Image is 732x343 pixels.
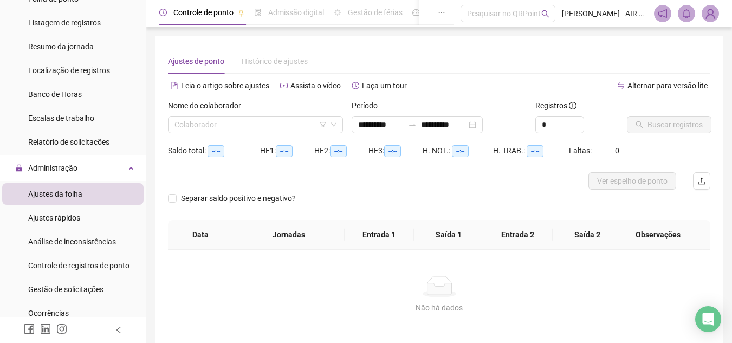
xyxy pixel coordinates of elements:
span: 0 [615,146,619,155]
div: Saldo total: [168,145,260,157]
span: Assista o vídeo [290,81,341,90]
span: Histórico de ajustes [242,57,308,66]
span: Ajustes da folha [28,190,82,198]
span: file-done [254,9,262,16]
span: upload [697,177,706,185]
span: Ocorrências [28,309,69,318]
div: HE 3: [368,145,423,157]
div: Não há dados [181,302,697,314]
span: Análise de inconsistências [28,237,116,246]
span: down [331,121,337,128]
span: youtube [280,82,288,89]
span: Admissão digital [268,8,324,17]
span: history [352,82,359,89]
span: notification [658,9,668,18]
div: HE 2: [314,145,368,157]
span: search [541,10,549,18]
span: Relatório de solicitações [28,138,109,146]
span: Gestão de solicitações [28,285,103,294]
div: Open Intercom Messenger [695,306,721,332]
th: Data [168,220,232,250]
span: Listagem de registros [28,18,101,27]
div: H. TRAB.: [493,145,569,157]
span: --:-- [330,145,347,157]
span: linkedin [40,323,51,334]
span: Gestão de férias [348,8,403,17]
span: sun [334,9,341,16]
span: pushpin [238,10,244,16]
th: Saída 2 [553,220,622,250]
span: Alternar para versão lite [627,81,708,90]
span: info-circle [569,102,576,109]
span: file-text [171,82,178,89]
span: Ajustes rápidos [28,213,80,222]
span: --:-- [527,145,543,157]
span: Faça um tour [362,81,407,90]
label: Período [352,100,385,112]
span: lock [15,164,23,172]
span: swap [617,82,625,89]
span: Escalas de trabalho [28,114,94,122]
th: Entrada 1 [345,220,414,250]
label: Nome do colaborador [168,100,248,112]
span: Administração [28,164,77,172]
span: dashboard [412,9,420,16]
th: Saída 1 [414,220,483,250]
button: Buscar registros [627,116,711,133]
span: Localização de registros [28,66,110,75]
button: Ver espelho de ponto [588,172,676,190]
span: left [115,326,122,334]
span: [PERSON_NAME] - AIR SYSTEMS MANUTENÇÃO [562,8,647,20]
span: facebook [24,323,35,334]
span: Separar saldo positivo e negativo? [177,192,300,204]
span: Banco de Horas [28,90,82,99]
span: to [408,120,417,129]
span: --:-- [276,145,293,157]
span: --:-- [384,145,401,157]
span: --:-- [208,145,224,157]
img: 83076 [702,5,718,22]
span: bell [682,9,691,18]
div: H. NOT.: [423,145,493,157]
th: Jornadas [232,220,344,250]
span: instagram [56,323,67,334]
span: swap-right [408,120,417,129]
span: Controle de registros de ponto [28,261,129,270]
span: Controle de ponto [173,8,234,17]
span: filter [320,121,326,128]
span: Resumo da jornada [28,42,94,51]
th: Observações [614,220,702,250]
span: clock-circle [159,9,167,16]
span: Faltas: [569,146,593,155]
span: Registros [535,100,576,112]
th: Entrada 2 [483,220,553,250]
span: Leia o artigo sobre ajustes [181,81,269,90]
span: ellipsis [438,9,445,16]
span: Ajustes de ponto [168,57,224,66]
span: --:-- [452,145,469,157]
div: HE 1: [260,145,314,157]
span: Observações [623,229,694,241]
